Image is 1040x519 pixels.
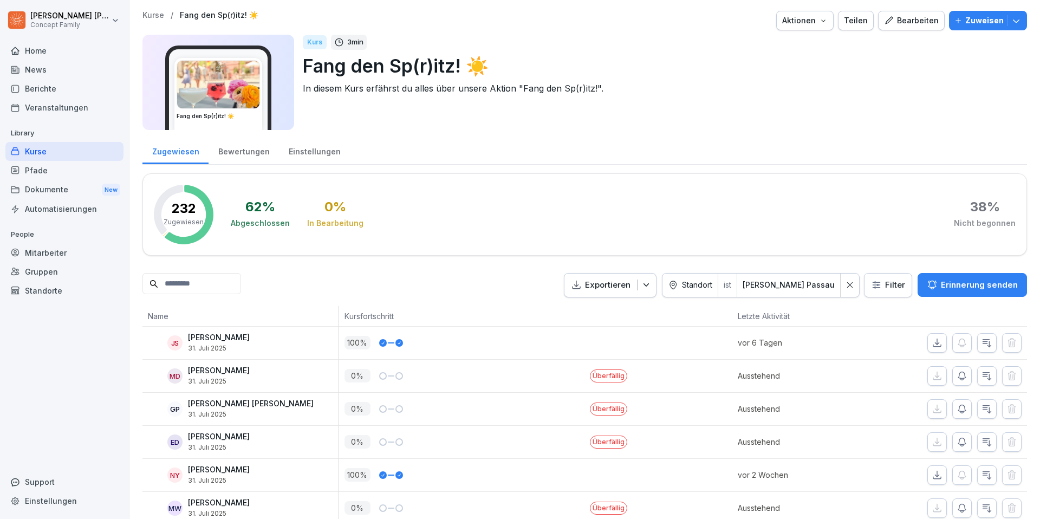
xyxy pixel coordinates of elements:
p: Überfällig [590,502,627,515]
img: lisxt29zix8d85hqugm5p1kp.png [177,61,259,108]
div: MW [167,501,183,516]
a: Veranstaltungen [5,98,123,117]
a: Automatisierungen [5,199,123,218]
p: Überfällig [590,403,627,416]
div: Nicht begonnen [954,218,1016,229]
p: 0 % [344,435,370,449]
div: Support [5,472,123,491]
div: Teilen [844,15,868,27]
div: In Bearbeitung [307,218,363,229]
p: Library [5,125,123,142]
h3: Fang den Sp(r)itz! ☀️ [177,112,260,120]
p: [PERSON_NAME] [188,366,250,375]
p: [PERSON_NAME] [188,465,250,475]
a: Fang den Sp(r)itz! ☀️ [180,11,258,20]
p: In diesem Kurs erfährst du alles über unsere Aktion "Fang den Sp(r)itz!". [303,82,1018,95]
div: ED [167,434,183,450]
p: 3 min [347,37,363,48]
div: [PERSON_NAME] Passau [743,280,835,290]
p: 31. Juli 2025 [188,477,250,484]
p: [PERSON_NAME] [PERSON_NAME] [30,11,109,21]
a: Mitarbeiter [5,243,123,262]
p: 31. Juli 2025 [188,378,250,385]
div: Aktionen [782,15,828,27]
p: 31. Juli 2025 [188,444,250,451]
p: 31. Juli 2025 [188,345,250,352]
a: Gruppen [5,262,123,281]
p: 31. Juli 2025 [188,411,314,418]
div: Filter [871,280,905,290]
p: Ausstehend [738,502,855,514]
a: DokumenteNew [5,180,123,200]
p: [PERSON_NAME] [PERSON_NAME] [188,399,314,408]
button: Teilen [838,11,874,30]
p: Ausstehend [738,436,855,447]
p: 232 [172,202,196,215]
p: Concept Family [30,21,109,29]
p: vor 6 Tagen [738,337,855,348]
p: 100 % [344,468,370,482]
button: Bearbeiten [878,11,945,30]
div: 0 % [324,200,346,213]
div: Bearbeiten [884,15,939,27]
button: Erinnerung senden [918,273,1027,297]
div: Dokumente [5,180,123,200]
p: [PERSON_NAME] [188,432,250,442]
button: Aktionen [776,11,834,30]
div: 38 % [970,200,1000,213]
button: Filter [864,274,912,297]
a: Zugewiesen [142,137,209,164]
a: Einstellungen [5,491,123,510]
a: Pfade [5,161,123,180]
p: Ausstehend [738,370,855,381]
p: Letzte Aktivität [738,310,850,322]
p: 0 % [344,402,370,416]
p: Zuweisen [965,15,1004,27]
div: Berichte [5,79,123,98]
a: Standorte [5,281,123,300]
div: MD [167,368,183,384]
p: People [5,226,123,243]
div: New [102,184,120,196]
p: Überfällig [590,436,627,449]
div: Kurs [303,35,327,49]
a: Bewertungen [209,137,279,164]
p: Zugewiesen [164,217,204,227]
p: Name [148,310,333,322]
a: Kurse [5,142,123,161]
button: Exportieren [564,273,656,297]
p: 100 % [344,336,370,349]
p: Erinnerung senden [941,279,1018,291]
a: Kurse [142,11,164,20]
a: News [5,60,123,79]
a: Einstellungen [279,137,350,164]
div: JS [167,335,183,351]
p: 31. Juli 2025 [188,510,250,517]
p: / [171,11,173,20]
button: Zuweisen [949,11,1027,30]
p: Exportieren [585,279,630,291]
p: vor 2 Wochen [738,469,855,481]
p: 0 % [344,501,370,515]
div: 62 % [245,200,275,213]
a: Home [5,41,123,60]
p: 0 % [344,369,370,382]
div: Abgeschlossen [231,218,290,229]
div: NY [167,468,183,483]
